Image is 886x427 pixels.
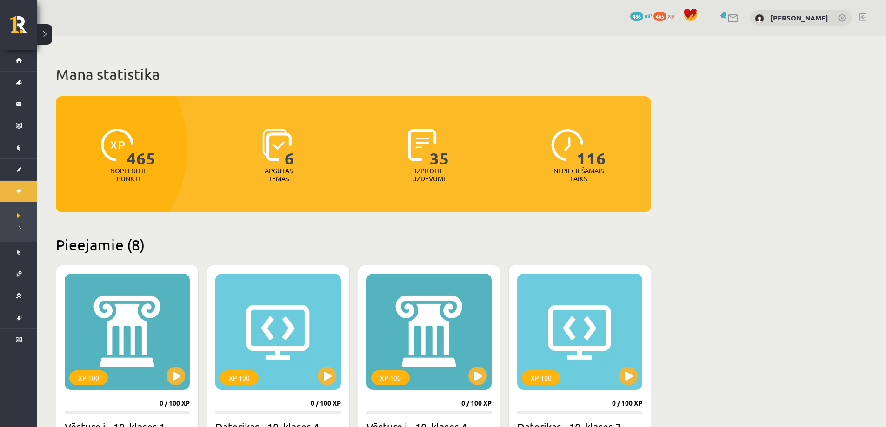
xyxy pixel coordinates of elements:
[56,65,651,84] h1: Mana statistika
[630,12,643,21] span: 486
[10,16,37,39] a: Rīgas 1. Tālmācības vidusskola
[630,12,652,19] a: 486 mP
[645,12,652,19] span: mP
[770,13,828,22] a: [PERSON_NAME]
[653,12,666,21] span: 465
[522,370,560,385] div: XP 100
[755,14,764,23] img: Emīls Miķelsons
[127,129,156,167] span: 465
[285,129,294,167] span: 6
[653,12,679,19] a: 465 xp
[220,370,259,385] div: XP 100
[101,129,133,161] img: icon-xp-0682a9bc20223a9ccc6f5883a126b849a74cddfe5390d2b41b4391c66f2066e7.svg
[408,129,437,161] img: icon-completed-tasks-ad58ae20a441b2904462921112bc710f1caf180af7a3daa7317a5a94f2d26646.svg
[371,370,410,385] div: XP 100
[260,167,297,183] p: Apgūtās tēmas
[69,370,108,385] div: XP 100
[577,129,606,167] span: 116
[553,167,604,183] p: Nepieciešamais laiks
[668,12,674,19] span: xp
[410,167,446,183] p: Izpildīti uzdevumi
[551,129,584,161] img: icon-clock-7be60019b62300814b6bd22b8e044499b485619524d84068768e800edab66f18.svg
[430,129,449,167] span: 35
[110,167,147,183] p: Nopelnītie punkti
[262,129,292,161] img: icon-learned-topics-4a711ccc23c960034f471b6e78daf4a3bad4a20eaf4de84257b87e66633f6470.svg
[56,236,651,254] h2: Pieejamie (8)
